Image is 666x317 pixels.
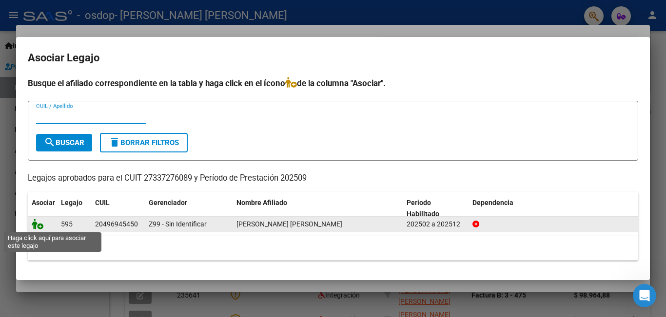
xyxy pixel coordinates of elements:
[28,192,57,224] datatable-header-cell: Asociar
[472,199,513,206] span: Dependencia
[44,136,56,148] mat-icon: search
[407,219,465,230] div: 202502 a 202512
[236,199,287,206] span: Nombre Afiliado
[149,220,207,228] span: Z99 - Sin Identificar
[469,192,639,224] datatable-header-cell: Dependencia
[32,199,55,206] span: Asociar
[61,220,73,228] span: 595
[28,77,638,90] h4: Busque el afiliado correspondiente en la tabla y haga click en el ícono de la columna "Asociar".
[28,236,638,261] div: 1 registros
[44,138,84,147] span: Buscar
[236,220,342,228] span: SKANATA JOSE ROBERTO
[145,192,233,224] datatable-header-cell: Gerenciador
[95,199,110,206] span: CUIL
[91,192,145,224] datatable-header-cell: CUIL
[57,192,91,224] datatable-header-cell: Legajo
[36,134,92,151] button: Buscar
[28,49,638,67] h2: Asociar Legajo
[61,199,82,206] span: Legajo
[28,172,638,185] p: Legajos aprobados para el CUIT 27337276089 y Período de Prestación 202509
[633,284,656,307] iframe: Intercom live chat
[407,199,439,218] span: Periodo Habilitado
[403,192,469,224] datatable-header-cell: Periodo Habilitado
[100,133,188,152] button: Borrar Filtros
[233,192,403,224] datatable-header-cell: Nombre Afiliado
[95,219,138,230] div: 20496945450
[109,136,120,148] mat-icon: delete
[149,199,187,206] span: Gerenciador
[109,138,179,147] span: Borrar Filtros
